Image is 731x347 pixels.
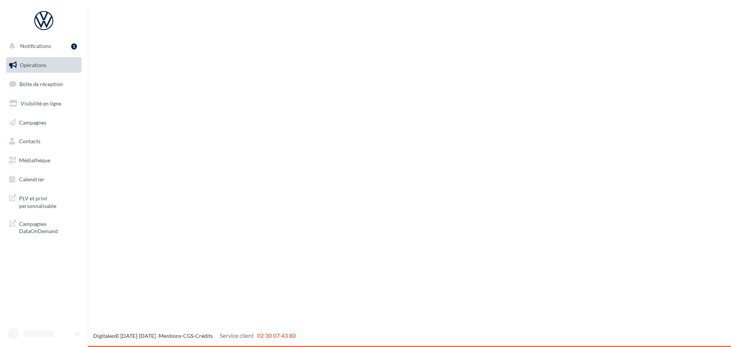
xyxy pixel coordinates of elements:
[5,38,80,54] button: Notifications 1
[220,332,254,339] span: Service client
[5,57,83,73] a: Opérations
[195,333,213,339] a: Crédits
[71,43,77,50] div: 1
[159,333,181,339] a: Mentions
[5,96,83,112] a: Visibilité en ligne
[19,138,40,144] span: Contacts
[20,62,46,68] span: Opérations
[5,115,83,131] a: Campagnes
[19,176,45,182] span: Calendrier
[19,119,46,125] span: Campagnes
[19,157,50,163] span: Médiathèque
[183,333,193,339] a: CGS
[5,76,83,92] a: Boîte de réception
[21,100,61,107] span: Visibilité en ligne
[93,333,296,339] span: © [DATE]-[DATE] - - -
[19,219,78,235] span: Campagnes DataOnDemand
[5,216,83,238] a: Campagnes DataOnDemand
[19,193,78,209] span: PLV et print personnalisable
[93,333,115,339] a: Digitaleo
[257,332,296,339] span: 02 30 07 43 80
[5,133,83,149] a: Contacts
[19,81,63,87] span: Boîte de réception
[5,190,83,213] a: PLV et print personnalisable
[5,171,83,187] a: Calendrier
[5,152,83,168] a: Médiathèque
[20,43,51,49] span: Notifications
